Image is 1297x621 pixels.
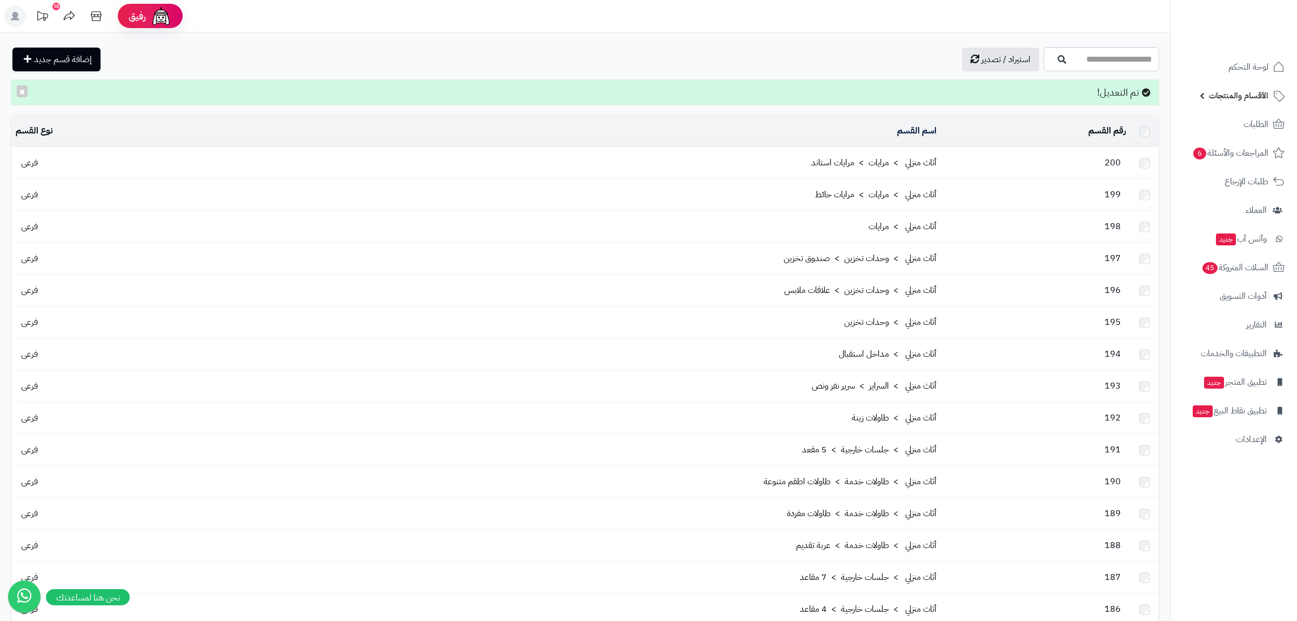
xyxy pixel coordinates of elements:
[800,571,937,584] a: أثاث منزلي > جلسات خارجية > 7 مقاعد
[945,125,1126,137] div: رقم القسم
[1228,59,1268,75] span: لوحة التحكم
[16,411,43,424] span: فرعى
[1099,507,1126,520] span: 189
[17,85,28,97] button: ×
[12,48,101,71] a: إضافة قسم جديد
[1177,111,1291,137] a: الطلبات
[962,48,1039,71] a: استيراد / تصدير
[1220,289,1267,304] span: أدوات التسويق
[784,252,937,265] a: أثاث منزلي > وحدات تخزين > صندوق تخزين
[16,220,43,233] span: فرعى
[852,411,937,424] a: أثاث منزلي > طاولات زينة
[1099,284,1126,297] span: 196
[796,539,937,552] a: أثاث منزلي > طاولات خدمة > عربة تقديم
[1202,262,1218,275] span: 45
[1177,283,1291,309] a: أدوات التسويق
[764,475,937,488] a: أثاث منزلي > طاولات خدمة > طاولات اطقم متنوعة
[16,443,43,456] span: فرعى
[1099,603,1126,616] span: 186
[1099,539,1126,552] span: 188
[1177,197,1291,223] a: العملاء
[1177,169,1291,195] a: طلبات الإرجاع
[802,443,937,456] a: أثاث منزلي > جلسات خارجية > 5 مقعد
[1177,369,1291,395] a: تطبيق المتجرجديد
[16,571,43,584] span: فرعى
[29,5,56,30] a: تحديثات المنصة
[1236,432,1267,447] span: الإعدادات
[16,156,43,169] span: فرعى
[1177,312,1291,338] a: التقارير
[1177,140,1291,166] a: المراجعات والأسئلة6
[1215,231,1267,246] span: وآتس آب
[1224,8,1287,31] img: logo-2.png
[815,188,937,201] a: أثاث منزلي > مرايات > مرايات حائط
[1193,148,1207,160] span: 6
[897,124,937,137] a: اسم القسم
[1177,340,1291,366] a: التطبيقات والخدمات
[16,475,43,488] span: فرعى
[981,53,1031,66] span: استيراد / تصدير
[1192,145,1268,161] span: المراجعات والأسئلة
[16,188,43,201] span: فرعى
[868,220,937,233] a: أثاث منزلي > مرايات
[1177,54,1291,80] a: لوحة التحكم
[1099,220,1126,233] span: 198
[1225,174,1268,189] span: طلبات الإرجاع
[1099,411,1126,424] span: 192
[1201,260,1268,275] span: السلات المتروكة
[150,5,172,27] img: ai-face.png
[16,348,43,360] span: فرعى
[1099,252,1126,265] span: 197
[1201,346,1267,361] span: التطبيقات والخدمات
[1193,405,1213,417] span: جديد
[1177,398,1291,424] a: تطبيق نقاط البيعجديد
[1099,571,1126,584] span: 187
[839,348,937,360] a: أثاث منزلي > مداخل استقبال
[1099,156,1126,169] span: 200
[16,284,43,297] span: فرعى
[16,379,43,392] span: فرعى
[1243,117,1268,132] span: الطلبات
[1203,375,1267,390] span: تطبيق المتجر
[1099,188,1126,201] span: 199
[1177,255,1291,281] a: السلات المتروكة45
[811,156,937,169] a: أثاث منزلي > مرايات > مرايات استاند
[16,507,43,520] span: فرعى
[1246,317,1267,332] span: التقارير
[800,603,937,616] a: أثاث منزلي > جلسات خارجية > 4 مقاعد
[844,316,937,329] a: أثاث منزلي > وحدات تخزين
[1099,348,1126,360] span: 194
[1177,226,1291,252] a: وآتس آبجديد
[11,116,199,147] td: نوع القسم
[1099,379,1126,392] span: 193
[1192,403,1267,418] span: تطبيق نقاط البيع
[16,539,43,552] span: فرعى
[34,53,92,66] span: إضافة قسم جديد
[1246,203,1267,218] span: العملاء
[784,284,937,297] a: أثاث منزلي > وحدات تخزين > علاقات ملابس
[1099,443,1126,456] span: 191
[1177,426,1291,452] a: الإعدادات
[1099,316,1126,329] span: 195
[1216,233,1236,245] span: جديد
[1209,88,1268,103] span: الأقسام والمنتجات
[129,10,146,23] span: رفيق
[52,3,60,10] div: 10
[16,252,43,265] span: فرعى
[1204,377,1224,389] span: جديد
[16,316,43,329] span: فرعى
[1099,475,1126,488] span: 190
[11,79,1159,105] div: تم التعديل!
[787,507,937,520] a: أثاث منزلي > طاولات خدمة > طاولات مفردة
[812,379,937,392] a: أثاث منزلي > السراير > سرير نفر ونص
